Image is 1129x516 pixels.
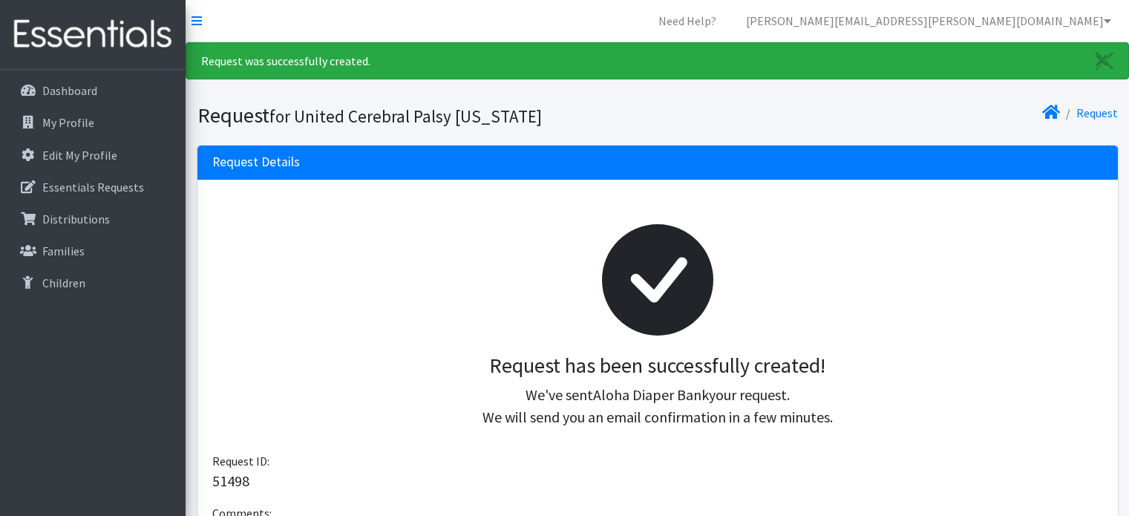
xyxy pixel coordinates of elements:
[6,268,180,298] a: Children
[42,148,117,163] p: Edit My Profile
[6,204,180,234] a: Distributions
[212,154,300,170] h3: Request Details
[647,6,728,36] a: Need Help?
[42,115,94,130] p: My Profile
[42,83,97,98] p: Dashboard
[269,105,542,127] small: for United Cerebral Palsy [US_STATE]
[6,172,180,202] a: Essentials Requests
[42,244,85,258] p: Families
[212,454,269,468] span: Request ID:
[42,180,144,195] p: Essentials Requests
[42,212,110,226] p: Distributions
[186,42,1129,79] div: Request was successfully created.
[224,353,1091,379] h3: Request has been successfully created!
[224,384,1091,428] p: We've sent your request. We will send you an email confirmation in a few minutes.
[42,275,85,290] p: Children
[197,102,652,128] h1: Request
[1081,43,1128,79] a: Close
[1076,105,1118,120] a: Request
[6,76,180,105] a: Dashboard
[6,10,180,59] img: HumanEssentials
[6,108,180,137] a: My Profile
[6,236,180,266] a: Families
[212,470,1103,492] p: 51498
[6,140,180,170] a: Edit My Profile
[593,385,709,404] span: Aloha Diaper Bank
[734,6,1123,36] a: [PERSON_NAME][EMAIL_ADDRESS][PERSON_NAME][DOMAIN_NAME]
